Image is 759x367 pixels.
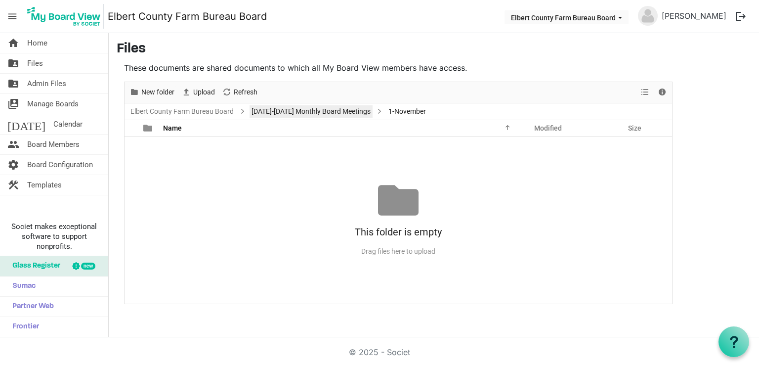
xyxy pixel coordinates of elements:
[24,4,104,29] img: My Board View Logo
[250,105,373,118] a: [DATE]-[DATE] Monthly Board Meetings
[637,82,654,103] div: View
[4,222,104,251] span: Societ makes exceptional software to support nonprofits.
[27,94,79,114] span: Manage Boards
[24,4,108,29] a: My Board View Logo
[163,124,182,132] span: Name
[27,155,93,175] span: Board Configuration
[658,6,730,26] a: [PERSON_NAME]
[180,86,217,98] button: Upload
[125,243,672,260] div: Drag files here to upload
[178,82,218,103] div: Upload
[7,94,19,114] span: switch_account
[126,82,178,103] div: New folder
[218,82,261,103] div: Refresh
[81,263,95,270] div: new
[125,221,672,243] div: This folder is empty
[628,124,641,132] span: Size
[27,74,66,93] span: Admin Files
[656,86,669,98] button: Details
[220,86,259,98] button: Refresh
[654,82,671,103] div: Details
[117,41,751,58] h3: Files
[639,86,651,98] button: View dropdownbutton
[7,276,36,296] span: Sumac
[638,6,658,26] img: no-profile-picture.svg
[140,86,175,98] span: New folder
[7,114,45,134] span: [DATE]
[108,6,267,26] a: Elbert County Farm Bureau Board
[386,105,428,118] span: 1-November
[27,33,47,53] span: Home
[534,124,562,132] span: Modified
[124,62,673,74] p: These documents are shared documents to which all My Board View members have access.
[128,86,176,98] button: New folder
[7,175,19,195] span: construction
[7,33,19,53] span: home
[7,155,19,175] span: settings
[53,114,83,134] span: Calendar
[7,317,39,337] span: Frontier
[128,105,236,118] a: Elbert County Farm Bureau Board
[27,135,80,154] span: Board Members
[7,297,54,317] span: Partner Web
[3,7,22,26] span: menu
[27,53,43,73] span: Files
[27,175,62,195] span: Templates
[192,86,216,98] span: Upload
[349,347,410,357] a: © 2025 - Societ
[7,135,19,154] span: people
[505,10,629,24] button: Elbert County Farm Bureau Board dropdownbutton
[7,256,60,276] span: Glass Register
[7,53,19,73] span: folder_shared
[233,86,258,98] span: Refresh
[7,74,19,93] span: folder_shared
[730,6,751,27] button: logout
